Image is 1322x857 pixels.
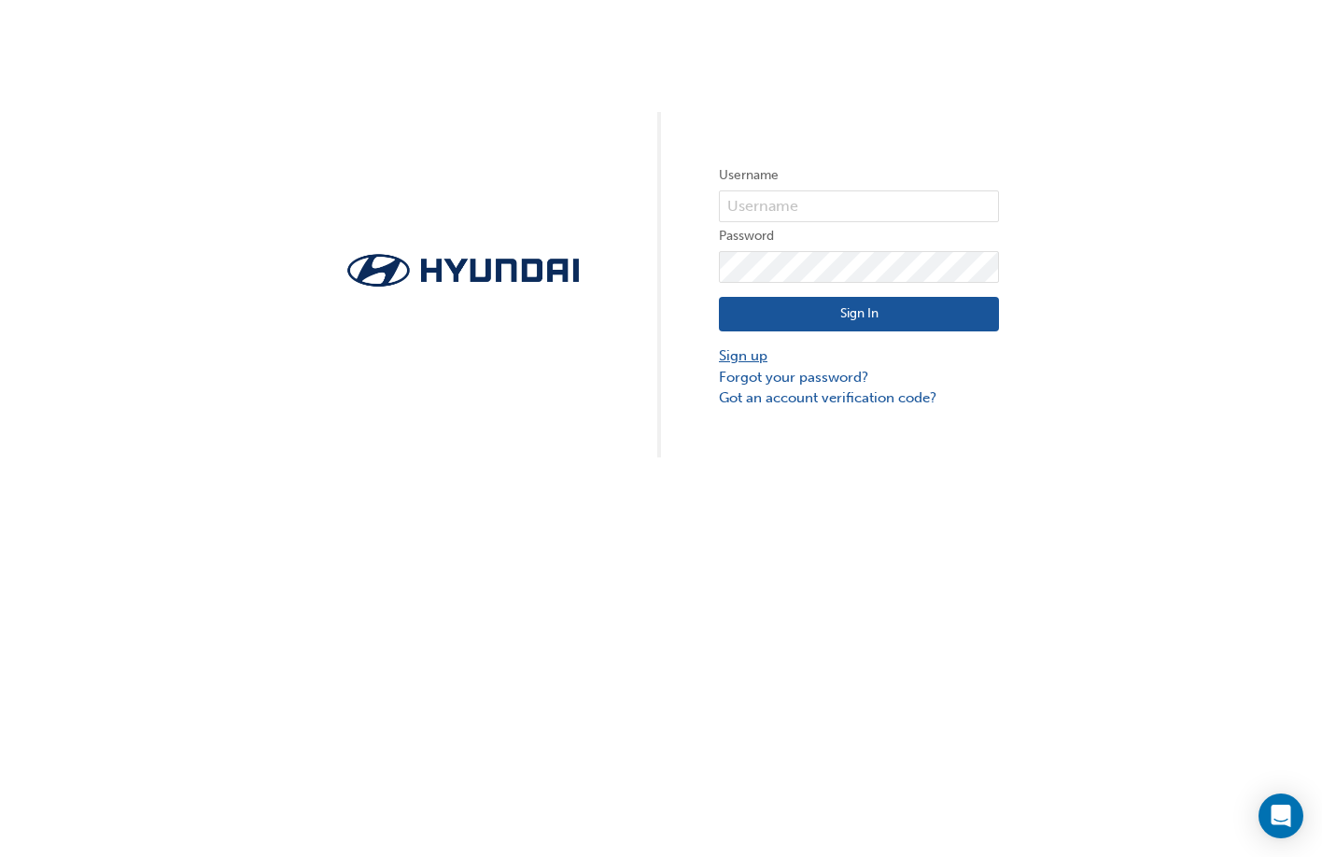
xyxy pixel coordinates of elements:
[719,387,999,409] a: Got an account verification code?
[323,248,603,292] img: Trak
[719,367,999,388] a: Forgot your password?
[719,225,999,247] label: Password
[719,164,999,187] label: Username
[719,345,999,367] a: Sign up
[719,190,999,222] input: Username
[1259,794,1303,838] div: Open Intercom Messenger
[719,297,999,332] button: Sign In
